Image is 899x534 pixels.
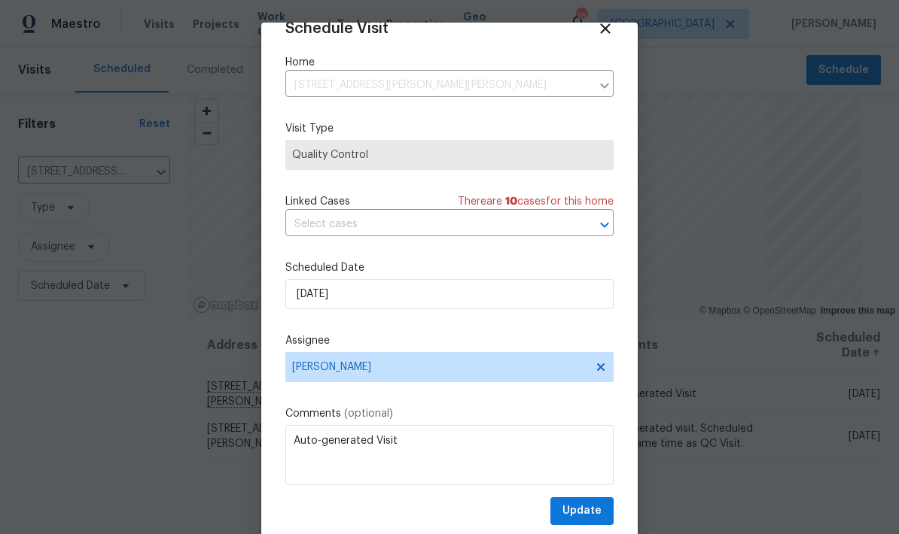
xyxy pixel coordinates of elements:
[285,74,591,97] input: Enter in an address
[285,55,614,70] label: Home
[285,194,350,209] span: Linked Cases
[597,20,614,37] span: Close
[292,361,587,373] span: [PERSON_NAME]
[285,21,389,36] span: Schedule Visit
[458,194,614,209] span: There are case s for this home
[562,502,602,520] span: Update
[292,147,607,162] span: Quality Control
[285,333,614,348] label: Assignee
[594,214,615,235] button: Open
[285,260,614,275] label: Scheduled Date
[550,497,614,525] button: Update
[505,196,517,207] span: 10
[285,406,614,421] label: Comments
[285,279,614,309] input: M/D/YYYY
[285,213,571,236] input: Select cases
[285,121,614,136] label: Visit Type
[344,408,393,419] span: (optional)
[285,425,614,485] textarea: Auto-generated Visit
